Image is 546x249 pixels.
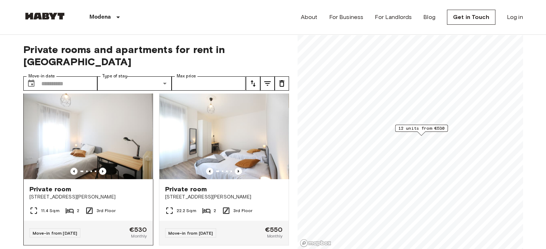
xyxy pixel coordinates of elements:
[246,76,260,91] button: tune
[33,230,78,236] span: Move-in from [DATE]
[265,226,283,233] span: €550
[159,93,289,245] a: Marketing picture of unit IT-22-001-020-01HPrevious imagePrevious imagePrivate room[STREET_ADDRES...
[99,168,106,175] button: Previous image
[28,73,55,79] label: Move-in date
[423,13,435,21] a: Blog
[301,13,318,21] a: About
[165,193,283,201] span: [STREET_ADDRESS][PERSON_NAME]
[235,168,242,175] button: Previous image
[165,185,207,193] span: Private room
[29,193,147,201] span: [STREET_ADDRESS][PERSON_NAME]
[23,13,66,20] img: Habyt
[507,13,523,21] a: Log in
[275,76,289,91] button: tune
[131,233,147,239] span: Monthly
[300,239,331,247] a: Mapbox logo
[97,207,116,214] span: 3rd Floor
[447,10,495,25] a: Get in Touch
[260,76,275,91] button: tune
[129,226,147,233] span: €530
[206,168,213,175] button: Previous image
[89,13,111,21] p: Modena
[24,76,38,91] button: Choose date
[267,233,283,239] span: Monthly
[168,230,213,236] span: Move-in from [DATE]
[23,93,153,245] a: Marketing picture of unit IT-22-001-020-03HPrevious imagePrevious imagePrivate room[STREET_ADDRES...
[395,125,448,136] div: Map marker
[70,168,78,175] button: Previous image
[41,207,60,214] span: 11.4 Sqm
[159,93,289,179] img: Marketing picture of unit IT-22-001-020-01H
[77,207,79,214] span: 2
[177,73,196,79] label: Max price
[398,125,444,131] span: 12 units from €530
[177,207,196,214] span: 22.2 Sqm
[214,207,216,214] span: 2
[23,43,289,68] span: Private rooms and apartments for rent in [GEOGRAPHIC_DATA]
[375,13,412,21] a: For Landlords
[329,13,363,21] a: For Business
[24,93,153,179] img: Marketing picture of unit IT-22-001-020-03H
[102,73,127,79] label: Type of stay
[29,185,71,193] span: Private room
[233,207,252,214] span: 3rd Floor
